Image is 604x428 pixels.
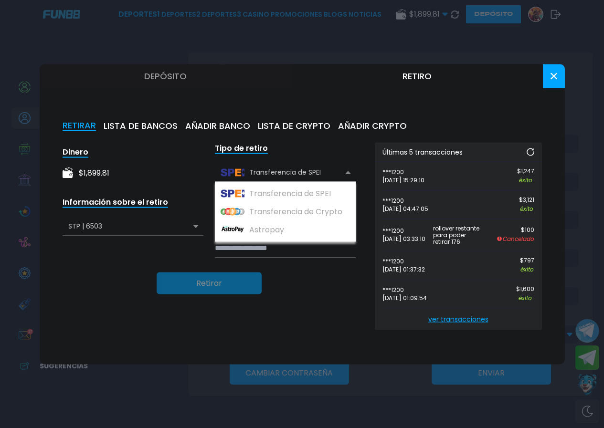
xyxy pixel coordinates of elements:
div: Transferencia de SPEI [215,184,356,202]
p: [DATE] 04:47:05 [382,205,458,212]
img: Transferencia de SPEI [221,168,244,176]
p: éxito [516,293,534,302]
div: $ 1,899.81 [79,167,109,178]
p: éxito [519,204,534,213]
img: Transferencia de Crypto [221,208,244,215]
div: Astropay [215,220,356,239]
button: LISTA DE CRYPTO [258,120,330,131]
button: Retiro [291,64,543,88]
button: Retirar [157,272,262,294]
p: [DATE] 01:09:54 [382,294,458,301]
p: $ 1,600 [516,285,534,292]
div: Información sobre el retiro [63,197,168,208]
p: éxito [517,176,534,184]
p: $ 797 [520,257,534,263]
a: ver transacciones [382,308,534,330]
p: Últimas 5 transacciones [382,148,463,155]
p: [DATE] 03:33:10 [382,236,433,242]
div: Transferencia de Crypto [215,202,356,220]
p: éxito [520,265,534,273]
button: AÑADIR BANCO [185,120,250,131]
p: $ 3,121 [519,196,534,203]
button: AÑADIR CRYPTO [338,120,407,131]
div: Dinero [63,146,88,157]
p: $ 1,247 [517,167,534,174]
div: STP | 6503 [63,217,203,235]
p: Cancelado [497,235,534,243]
button: LISTA DE BANCOS [104,120,178,131]
p: [DATE] 01:37:32 [382,266,458,272]
p: [DATE] 15:29:10 [382,177,458,183]
p: $ 100 [497,227,534,233]
img: Transferencia de SPEI [221,189,244,197]
div: Tipo de retiro [215,143,268,154]
img: Astropay [221,226,244,233]
div: Transferencia de SPEI [215,163,356,181]
button: RETIRAR [63,120,96,131]
button: Depósito [40,64,291,88]
p: rollover restante para poder retirar 176 [433,225,484,245]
